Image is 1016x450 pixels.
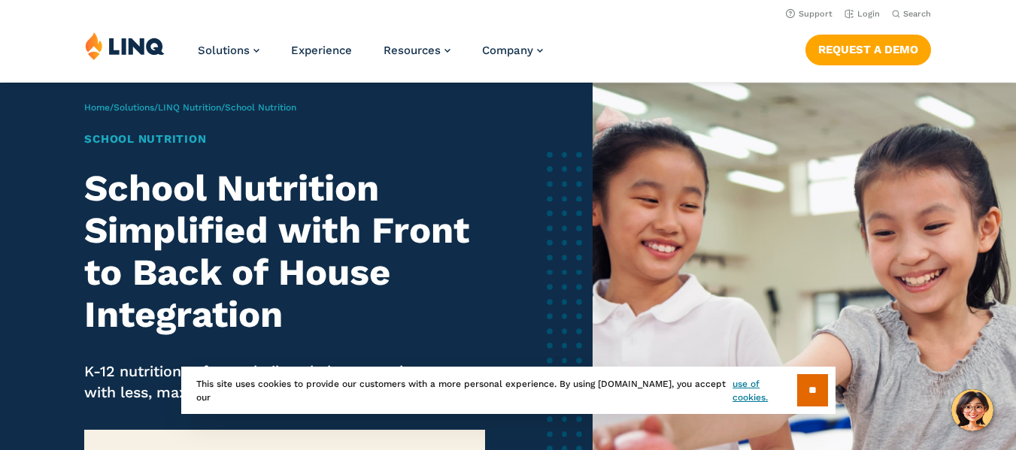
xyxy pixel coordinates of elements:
[805,32,931,65] nav: Button Navigation
[845,9,880,19] a: Login
[951,389,993,431] button: Hello, have a question? Let’s chat.
[384,44,450,57] a: Resources
[805,35,931,65] a: Request a Demo
[291,44,352,57] a: Experience
[181,367,836,414] div: This site uses cookies to provide our customers with a more personal experience. By using [DOMAIN...
[225,102,296,113] span: School Nutrition
[84,131,484,148] h1: School Nutrition
[85,32,165,60] img: LINQ | K‑12 Software
[114,102,154,113] a: Solutions
[732,377,796,404] a: use of cookies.
[84,102,110,113] a: Home
[198,44,250,57] span: Solutions
[482,44,533,57] span: Company
[903,9,931,19] span: Search
[892,8,931,20] button: Open Search Bar
[786,9,833,19] a: Support
[198,32,543,81] nav: Primary Navigation
[84,102,296,113] span: / / /
[198,44,259,57] a: Solutions
[84,361,484,403] p: K-12 nutrition software built to help teams do more with less, maximize efficiency, and ensure co...
[84,168,484,336] h2: School Nutrition Simplified with Front to Back of House Integration
[384,44,441,57] span: Resources
[158,102,221,113] a: LINQ Nutrition
[482,44,543,57] a: Company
